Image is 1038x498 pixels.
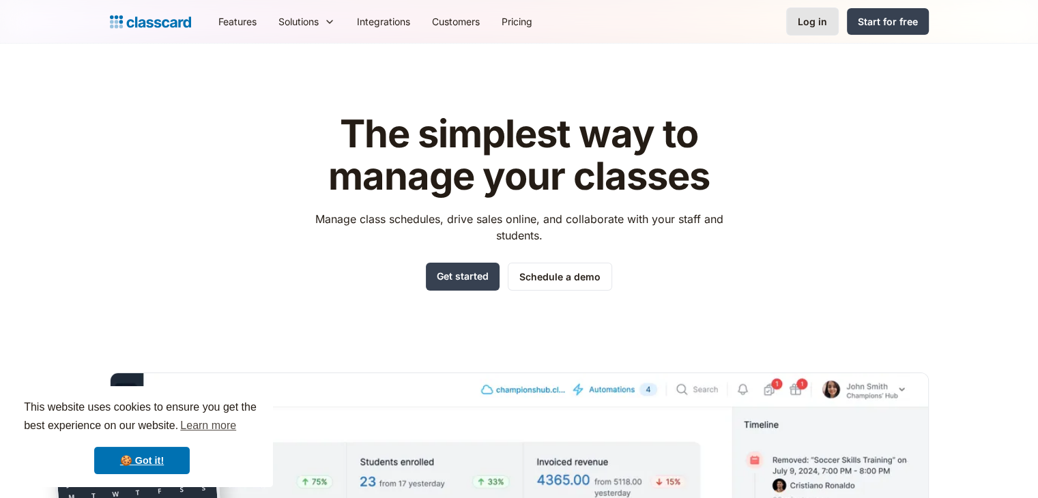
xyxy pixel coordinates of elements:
[421,6,491,37] a: Customers
[110,12,191,31] a: Logo
[278,14,319,29] div: Solutions
[491,6,543,37] a: Pricing
[858,14,918,29] div: Start for free
[786,8,839,35] a: Log in
[207,6,268,37] a: Features
[178,415,238,436] a: learn more about cookies
[94,447,190,474] a: dismiss cookie message
[302,113,736,197] h1: The simplest way to manage your classes
[268,6,346,37] div: Solutions
[508,263,612,291] a: Schedule a demo
[346,6,421,37] a: Integrations
[798,14,827,29] div: Log in
[24,399,260,436] span: This website uses cookies to ensure you get the best experience on our website.
[11,386,273,487] div: cookieconsent
[426,263,500,291] a: Get started
[302,211,736,244] p: Manage class schedules, drive sales online, and collaborate with your staff and students.
[847,8,929,35] a: Start for free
